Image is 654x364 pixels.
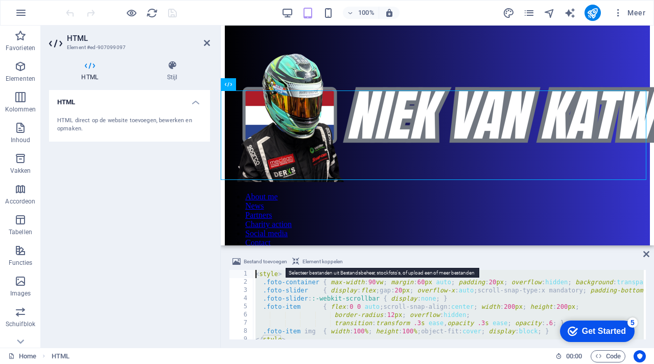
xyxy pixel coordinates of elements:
[52,350,69,362] nav: breadcrumb
[229,311,254,319] div: 6
[146,7,158,19] i: Pagina opnieuw laden
[9,228,32,236] p: Tabellen
[286,268,479,278] mark: Selecteer bestanden uit Bestandsbeheer, stockfoto's, of upload een of meer bestanden
[634,350,646,362] button: Usercentrics
[5,197,35,206] p: Accordeon
[244,256,287,268] span: Bestand toevoegen
[229,319,254,327] div: 7
[76,2,86,12] div: 5
[544,7,556,19] button: navigator
[523,7,535,19] i: Pagina's (Ctrl+Alt+S)
[6,75,35,83] p: Elementen
[146,7,158,19] button: reload
[10,289,31,298] p: Images
[57,117,202,133] div: HTML direct op de website toevoegen, bewerken en opmaken.
[67,43,190,52] h3: Element #ed-907099097
[6,44,35,52] p: Favorieten
[613,8,645,18] span: Meer
[573,352,575,360] span: :
[564,7,576,19] i: AI Writer
[49,60,134,82] h4: HTML
[8,5,83,27] div: Get Started 5 items remaining, 0% complete
[555,350,582,362] h6: Sessietijd
[229,278,254,286] div: 2
[503,7,515,19] button: design
[10,167,31,175] p: Vakken
[609,5,649,21] button: Meer
[67,34,210,43] h2: HTML
[358,7,375,19] h6: 100%
[229,270,254,278] div: 1
[231,256,289,268] button: Bestand toevoegen
[229,335,254,344] div: 9
[9,259,33,267] p: Functies
[302,256,343,268] span: Element koppelen
[49,90,210,108] h4: HTML
[523,7,535,19] button: pages
[566,350,582,362] span: 00 00
[585,5,601,21] button: publish
[564,7,576,19] button: text_generator
[52,350,69,362] span: Klik om te selecteren, dubbelklik om te bewerken
[229,294,254,303] div: 4
[343,7,379,19] button: 100%
[11,136,31,144] p: Inhoud
[587,7,598,19] i: Publiceren
[134,60,210,82] h4: Stijl
[229,286,254,294] div: 3
[6,320,35,328] p: Schuifblok
[291,256,344,268] button: Element koppelen
[595,350,621,362] span: Code
[229,303,254,311] div: 5
[544,7,555,19] i: Navigator
[5,105,36,113] p: Kolommen
[503,7,515,19] i: Design (Ctrl+Alt+Y)
[591,350,625,362] button: Code
[8,350,36,362] a: Home
[30,11,74,20] div: Get Started
[229,327,254,335] div: 8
